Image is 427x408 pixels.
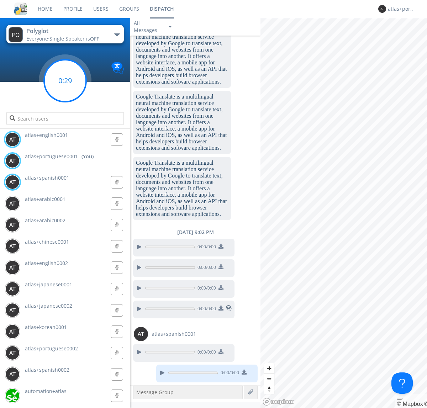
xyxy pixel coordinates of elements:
img: 373638.png [134,327,148,341]
span: atlas+portuguese0001 [25,153,78,160]
img: 373638.png [5,154,20,168]
img: 373638.png [5,346,20,360]
img: 373638.png [5,303,20,317]
img: download media button [218,306,223,311]
img: cddb5a64eb264b2086981ab96f4c1ba7 [14,2,27,15]
span: atlas+spanish0001 [25,174,69,181]
span: OFF [90,35,99,42]
span: atlas+arabic0002 [25,217,65,224]
img: download media button [242,370,247,375]
button: Toggle attribution [397,398,402,400]
span: atlas+english0002 [25,260,68,266]
span: 0:00 / 0:00 [218,370,239,377]
img: 373638.png [378,5,386,13]
img: 373638.png [9,27,23,42]
span: Single Speaker is [49,35,99,42]
img: 373638.png [5,175,20,189]
dc-p: Google Translate is a multilingual neural machine translation service developed by Google to tran... [136,160,228,217]
img: download media button [218,244,223,249]
span: atlas+spanish0001 [152,330,196,338]
span: atlas+spanish0002 [25,366,69,373]
button: Reset bearing to north [264,384,274,394]
img: 373638.png [5,282,20,296]
span: atlas+portuguese0002 [25,345,78,352]
a: Mapbox logo [263,398,294,406]
iframe: Toggle Customer Support [391,372,413,394]
span: 0:00 / 0:00 [195,349,216,357]
div: Everyone · [26,35,106,42]
button: PolyglotEveryone·Single Speaker isOFF [6,25,123,43]
span: atlas+arabic0001 [25,196,65,202]
span: 0:00 / 0:00 [195,264,216,272]
img: 373638.png [5,239,20,253]
img: 373638.png [5,324,20,339]
div: atlas+portuguese0001 [388,5,415,12]
img: download media button [218,264,223,269]
span: 0:00 / 0:00 [195,306,216,313]
div: (You) [81,153,94,160]
img: download media button [218,349,223,354]
span: atlas+korean0001 [25,324,67,330]
div: All Messages [134,20,162,34]
img: 373638.png [5,218,20,232]
img: 373638.png [5,196,20,211]
a: Mapbox [397,401,423,407]
img: download media button [218,285,223,290]
img: 373638.png [5,367,20,381]
dc-p: Google Translate is a multilingual neural machine translation service developed by Google to tran... [136,94,228,151]
button: Zoom in [264,363,274,373]
div: [DATE] 9:02 PM [130,229,260,236]
span: 0:00 / 0:00 [195,285,216,293]
button: Zoom out [264,373,274,384]
span: atlas+chinese0001 [25,238,69,245]
span: atlas+japanese0002 [25,302,72,309]
span: Zoom out [264,374,274,384]
img: Translation enabled [111,62,124,74]
img: 373638.png [5,260,20,275]
span: atlas+japanese0001 [25,281,72,288]
div: Polyglot [26,27,106,35]
span: automation+atlas [25,388,67,394]
img: translated-message [226,305,232,311]
span: 0:00 / 0:00 [195,244,216,251]
img: 373638.png [5,132,20,147]
span: This is a translated message [226,304,232,313]
span: atlas+english0001 [25,132,68,138]
img: caret-down-sm.svg [169,26,172,28]
img: d2d01cd9b4174d08988066c6d424eccd [5,388,20,403]
input: Search users [6,112,123,125]
dc-p: Google Translate is a multilingual neural machine translation service developed by Google to tran... [136,27,228,85]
